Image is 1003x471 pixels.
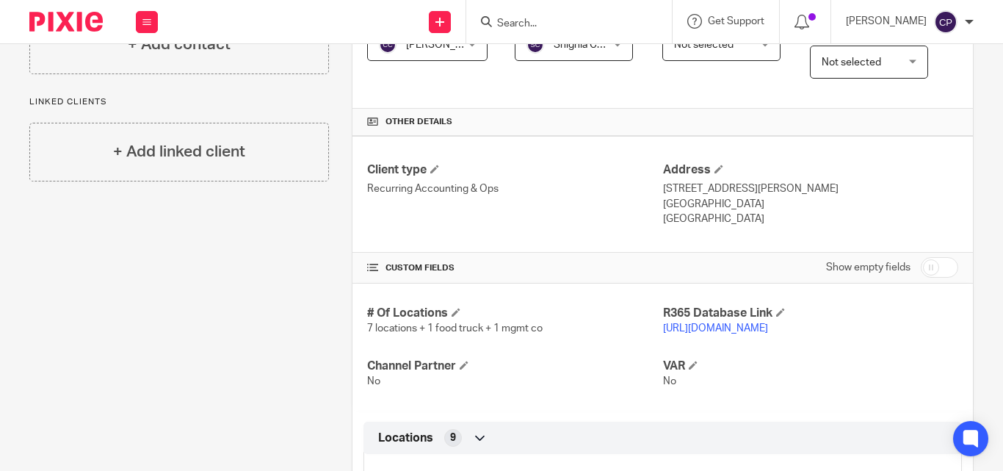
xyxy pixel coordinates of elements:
[663,162,958,178] h4: Address
[934,10,957,34] img: svg%3E
[663,359,958,374] h4: VAR
[113,140,245,163] h4: + Add linked client
[367,306,662,321] h4: # Of Locations
[385,116,452,128] span: Other details
[379,36,397,54] img: svg%3E
[674,40,734,50] span: Not selected
[496,18,628,31] input: Search
[367,323,543,334] span: 7 locations + 1 food truck + 1 mgmt co
[367,262,662,274] h4: CUSTOM FIELDS
[846,14,927,29] p: [PERSON_NAME]
[822,57,881,68] span: Not selected
[378,431,433,446] span: Locations
[663,181,958,196] p: [STREET_ADDRESS][PERSON_NAME]
[128,33,231,56] h4: + Add contact
[708,16,764,26] span: Get Support
[29,96,329,108] p: Linked clients
[663,197,958,212] p: [GEOGRAPHIC_DATA]
[367,359,662,374] h4: Channel Partner
[663,376,676,386] span: No
[663,212,958,226] p: [GEOGRAPHIC_DATA]
[826,260,910,275] label: Show empty fields
[367,181,662,196] p: Recurring Accounting & Ops
[450,431,456,445] span: 9
[29,12,103,32] img: Pixie
[367,376,380,386] span: No
[367,162,662,178] h4: Client type
[663,323,768,334] a: [URL][DOMAIN_NAME]
[663,306,958,321] h4: R365 Database Link
[406,40,487,50] span: [PERSON_NAME]
[554,40,628,50] span: Shighla Childers
[526,36,544,54] img: svg%3E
